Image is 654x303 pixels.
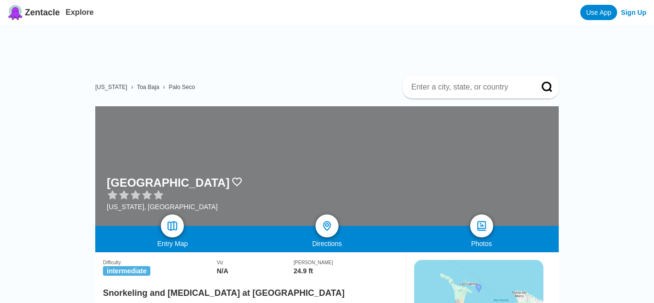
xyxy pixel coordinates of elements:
a: Palo Seco [169,84,195,90]
iframe: Advertisement [103,25,559,68]
a: Use App [580,5,617,20]
div: [PERSON_NAME] [293,260,398,265]
div: Entry Map [95,240,250,247]
h2: Snorkeling and [MEDICAL_DATA] at [GEOGRAPHIC_DATA] [103,282,398,298]
div: 24.9 ft [293,267,398,275]
span: Zentacle [25,8,60,18]
a: map [161,214,184,237]
span: › [163,84,165,90]
a: Toa Baja [137,84,159,90]
a: Sign Up [621,9,646,16]
div: [US_STATE], [GEOGRAPHIC_DATA] [107,203,243,211]
div: Viz [217,260,294,265]
img: directions [321,220,333,232]
span: intermediate [103,266,150,276]
img: map [167,220,178,232]
div: Difficulty [103,260,217,265]
a: photos [470,214,493,237]
img: photos [476,220,487,232]
input: Enter a city, state, or country [410,82,528,92]
h1: [GEOGRAPHIC_DATA] [107,176,229,190]
div: Directions [250,240,405,247]
img: Zentacle logo [8,5,23,20]
a: [US_STATE] [95,84,127,90]
a: Zentacle logoZentacle [8,5,60,20]
a: Explore [66,8,94,16]
div: N/A [217,267,294,275]
span: › [131,84,133,90]
div: Photos [404,240,559,247]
